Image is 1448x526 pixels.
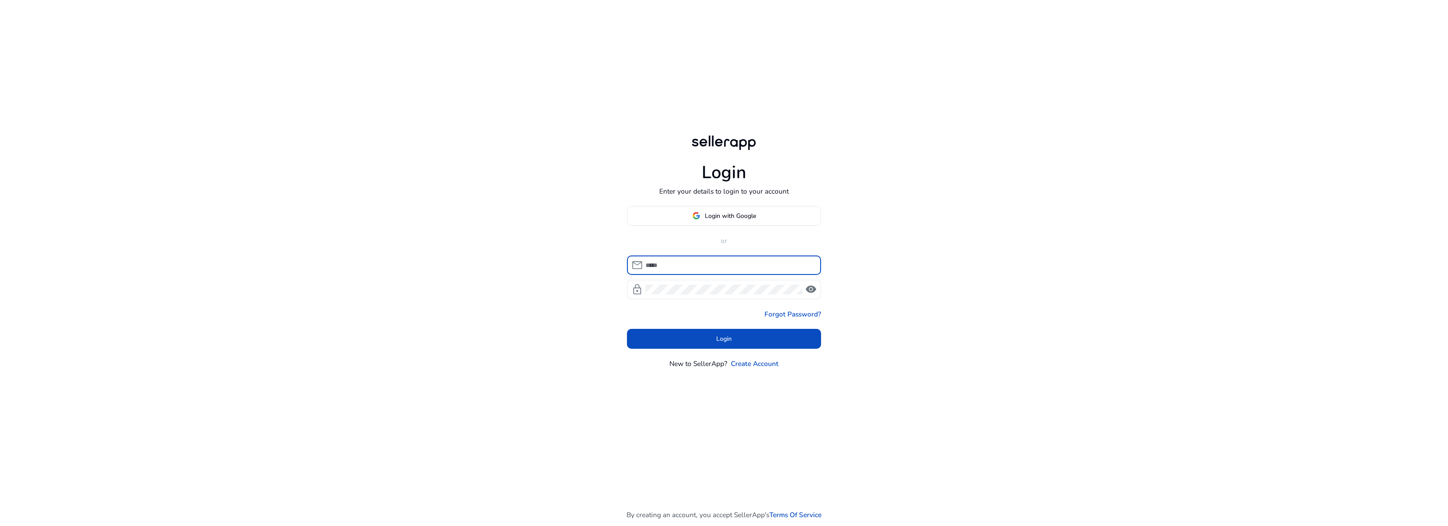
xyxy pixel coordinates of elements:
a: Terms Of Service [769,510,821,520]
p: Enter your details to login to your account [659,186,789,196]
p: or [627,236,821,246]
p: New to SellerApp? [669,358,727,369]
img: google-logo.svg [692,212,700,220]
h1: Login [702,162,746,183]
span: Login with Google [705,211,756,221]
span: visibility [805,284,817,295]
button: Login [627,329,821,349]
span: mail [631,259,643,271]
button: Login with Google [627,206,821,226]
span: Login [716,334,732,343]
a: Forgot Password? [764,309,821,319]
span: lock [631,284,643,295]
a: Create Account [731,358,779,369]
